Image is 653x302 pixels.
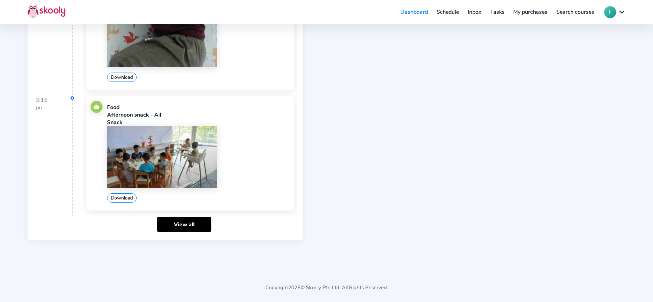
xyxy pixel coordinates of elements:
a: Dashboard [396,7,432,18]
div: Afternoon snack - All [107,111,290,119]
div: Food [107,104,290,111]
a: View all [157,217,211,232]
div: Snack [107,119,290,126]
a: Tasks [486,7,509,18]
button: Fchevron down outline [604,6,625,18]
a: Search courses [552,7,599,18]
div: 3:15 [36,96,73,216]
a: Schedule [432,7,464,18]
img: food.jpg [91,101,103,113]
img: Skooly [28,4,65,18]
img: 202104011006135110480677012997050329048862732472202509220840190785378340200207.jpg [107,126,217,188]
a: Inbox [463,7,486,18]
div: Copyright © Skooly Pte Ltd. All Rights Reserved. [28,257,625,302]
div: pm [36,104,72,111]
a: My purchases [509,7,552,18]
button: Download [107,73,137,82]
button: Download [107,193,137,203]
span: 2025 [288,284,301,291]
